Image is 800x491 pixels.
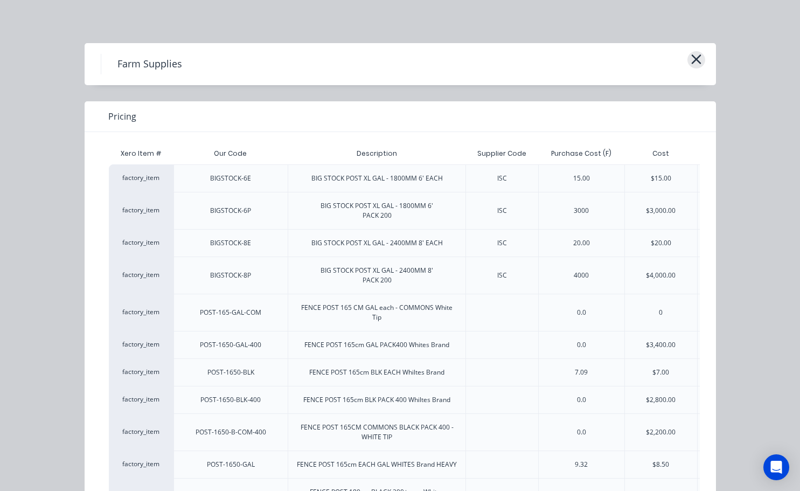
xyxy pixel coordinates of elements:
[646,395,676,405] div: $2,800.00
[309,368,444,377] div: FENCE POST 165cm BLK EACH Whiltes Brand
[469,140,535,167] div: Supplier Code
[210,174,251,183] div: BIGSTOCK-6E
[207,460,255,469] div: POST-1650-GAL
[109,413,173,451] div: factory_item
[200,395,261,405] div: POST-1650-BLK-400
[109,229,173,257] div: factory_item
[573,174,590,183] div: 15.00
[497,174,507,183] div: ISC
[109,331,173,358] div: factory_item
[542,140,620,167] div: Purchase Cost (F)
[573,238,590,248] div: 20.00
[497,271,507,280] div: ISC
[303,395,450,405] div: FENCE POST 165cm BLK PACK 400 Whiltes Brand
[575,460,588,469] div: 9.32
[646,340,676,350] div: $3,400.00
[311,238,443,248] div: BIG STOCK POST XL GAL - 2400MM 8' EACH
[575,368,588,377] div: 7.09
[574,206,589,216] div: 3000
[210,238,251,248] div: BIGSTOCK-8E
[297,303,457,322] div: FENCE POST 165 CM GAL each - COMMONS White Tip
[651,174,671,183] div: $15.00
[321,201,433,220] div: BIG STOCK POST XL GAL - 1800MM 6' PACK 200
[577,395,586,405] div: 0.0
[348,140,406,167] div: Description
[200,308,261,317] div: POST-165-GAL-COM
[659,308,663,317] div: 0
[311,174,443,183] div: BIG STOCK POST XL GAL - 1800MM 6' EACH
[646,206,676,216] div: $3,000.00
[210,206,251,216] div: BIGSTOCK-6P
[574,271,589,280] div: 4000
[321,266,433,285] div: BIG STOCK POST XL GAL - 2400MM 8' PACK 200
[297,460,457,469] div: FENCE POST 165cm EACH GAL WHITES Brand HEAVY
[200,340,261,350] div: POST-1650-GAL-400
[652,368,669,377] div: $7.00
[577,340,586,350] div: 0.0
[109,358,173,386] div: factory_item
[763,454,789,480] div: Open Intercom Messenger
[646,271,676,280] div: $4,000.00
[210,271,251,280] div: BIGSTOCK-8P
[624,143,697,164] div: Cost
[697,143,752,164] div: Markup
[101,54,198,74] h4: Farm Supplies
[497,206,507,216] div: ISC
[651,238,671,248] div: $20.00
[109,192,173,229] div: factory_item
[109,451,173,478] div: factory_item
[652,460,669,469] div: $8.50
[109,143,173,164] div: Xero Item #
[577,308,586,317] div: 0.0
[109,257,173,294] div: factory_item
[304,340,449,350] div: FENCE POST 165cm GAL PACK400 Whites Brand
[108,110,136,123] span: Pricing
[205,140,255,167] div: Our Code
[109,294,173,331] div: factory_item
[297,423,457,442] div: FENCE POST 165CM COMMONS BLACK PACK 400 - WHITE TIP
[497,238,507,248] div: ISC
[109,164,173,192] div: factory_item
[646,427,676,437] div: $2,200.00
[207,368,254,377] div: POST-1650-BLK
[577,427,586,437] div: 0.0
[196,427,266,437] div: POST-1650-B-COM-400
[109,386,173,413] div: factory_item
